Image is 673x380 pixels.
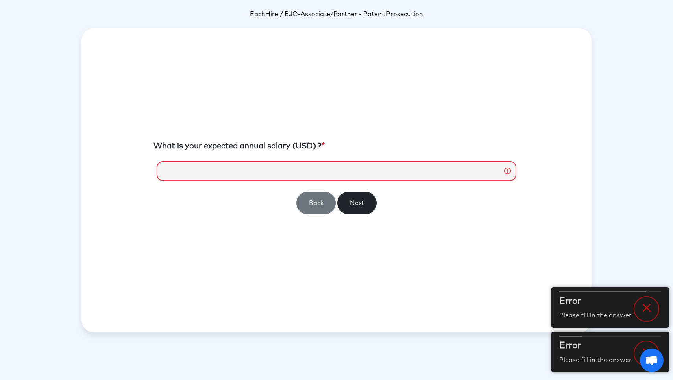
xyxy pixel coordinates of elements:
[559,355,632,365] p: Please fill in the answer
[559,311,632,320] p: Please fill in the answer
[301,11,423,17] span: Associate/Partner - Patent Prosecution
[296,192,336,214] button: Back
[81,9,592,19] p: -
[559,295,632,308] h2: Error
[250,11,298,17] span: EachHire / BJO
[640,349,664,372] a: Open chat
[153,140,325,152] label: What is your expected annual salary (USD) ?
[337,192,377,214] button: Next
[559,339,632,352] h2: Error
